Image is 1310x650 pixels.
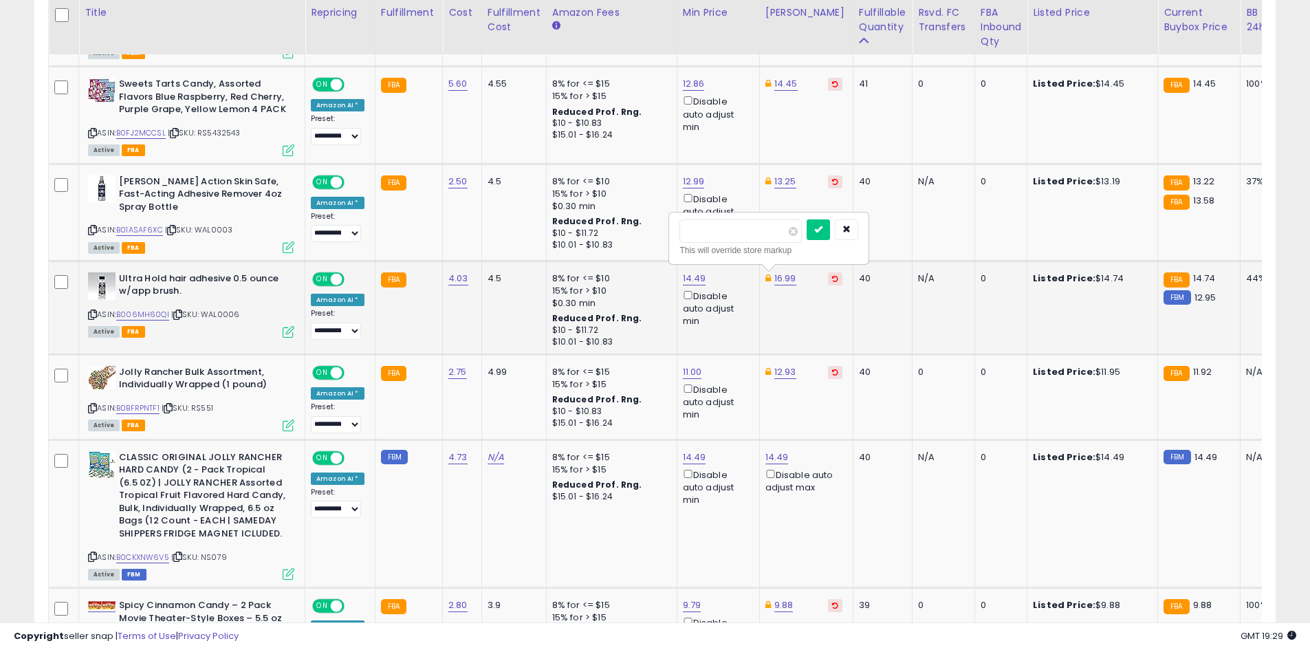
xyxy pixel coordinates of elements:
small: Amazon Fees. [552,20,560,32]
small: FBA [1164,175,1189,191]
div: 40 [859,175,902,188]
a: B0FJ2MCCSL [116,127,166,139]
div: 0 [981,451,1017,464]
a: 2.75 [448,365,467,379]
span: ON [314,367,331,378]
span: 13.22 [1193,175,1215,188]
span: ON [314,176,331,188]
div: $10 - $10.83 [552,406,666,418]
div: 4.55 [488,78,536,90]
div: 0 [981,366,1017,378]
div: Preset: [311,402,364,433]
div: 3.9 [488,599,536,611]
div: $14.45 [1033,78,1147,90]
div: 4.5 [488,272,536,285]
div: 8% for <= $15 [552,78,666,90]
div: Disable auto adjust max [765,467,842,494]
div: Min Price [683,6,754,20]
div: ASIN: [88,366,294,430]
div: 40 [859,451,902,464]
div: Fulfillment Cost [488,6,541,34]
small: FBA [1164,599,1189,614]
b: Ultra Hold hair adhesive 0.5 ounce w/app brush. [119,272,286,301]
div: 0 [918,366,964,378]
b: Listed Price: [1033,175,1095,188]
div: 40 [859,272,902,285]
div: Disable auto adjust min [683,382,749,422]
div: Preset: [311,212,364,243]
div: Amazon AI * [311,99,364,111]
div: 15% for > $15 [552,90,666,102]
span: 14.74 [1193,272,1216,285]
div: This will override store markup [679,243,858,257]
b: Listed Price: [1033,365,1095,378]
div: seller snap | | [14,630,239,643]
div: Rsvd. FC Transfers [918,6,969,34]
b: Reduced Prof. Rng. [552,393,642,405]
div: Listed Price [1033,6,1152,20]
a: 13.25 [774,175,796,188]
div: 15% for > $10 [552,285,666,297]
b: Listed Price: [1033,272,1095,285]
img: 51xASqDbLlL._SL40_.jpg [88,451,116,478]
small: FBA [381,599,406,614]
div: ASIN: [88,78,294,154]
a: 5.60 [448,77,468,91]
span: | SKU: RS551 [162,402,213,413]
div: 8% for <= $10 [552,175,666,188]
span: FBM [122,569,146,581]
a: 14.45 [774,77,798,91]
div: 4.5 [488,175,536,188]
div: $10 - $11.72 [552,325,666,336]
a: B01ASAF6XC [116,224,163,236]
div: Disable auto adjust min [683,191,749,231]
div: $10.01 - $10.83 [552,336,666,348]
div: N/A [918,451,964,464]
a: 16.99 [774,272,796,285]
small: FBA [381,175,406,191]
span: All listings currently available for purchase on Amazon [88,326,120,338]
span: All listings currently available for purchase on Amazon [88,242,120,254]
div: 0 [981,175,1017,188]
div: BB Share 24h. [1246,6,1296,34]
div: 0 [918,78,964,90]
b: Reduced Prof. Rng. [552,215,642,227]
small: FBM [1164,290,1190,305]
span: 9.88 [1193,598,1212,611]
div: $15.01 - $16.24 [552,418,666,429]
div: ASIN: [88,175,294,252]
b: Listed Price: [1033,598,1095,611]
div: 8% for <= $15 [552,366,666,378]
div: 0 [981,78,1017,90]
span: OFF [342,367,364,378]
div: $15.01 - $16.24 [552,491,666,503]
div: $10 - $11.72 [552,228,666,239]
b: Listed Price: [1033,451,1095,464]
a: 12.93 [774,365,796,379]
div: Preset: [311,309,364,340]
div: Fulfillment [381,6,437,20]
span: FBA [122,242,145,254]
div: 0 [981,272,1017,285]
span: 13.58 [1193,194,1215,207]
div: $14.49 [1033,451,1147,464]
div: Amazon AI * [311,294,364,306]
b: Jolly Rancher Bulk Assortment, Individually Wrapped (1 pound) [119,366,286,395]
div: 37% [1246,175,1291,188]
a: 12.86 [683,77,705,91]
div: $11.95 [1033,366,1147,378]
img: 41xqk4Qj7NL._SL40_.jpg [88,272,116,300]
div: ASIN: [88,451,294,579]
a: 9.79 [683,598,701,612]
div: 15% for > $15 [552,464,666,476]
div: Disable auto adjust min [683,467,749,507]
div: 39 [859,599,902,611]
span: All listings currently available for purchase on Amazon [88,420,120,431]
div: FBA inbound Qty [981,6,1022,49]
div: Cost [448,6,476,20]
b: Reduced Prof. Rng. [552,312,642,324]
a: B006MH60QI [116,309,169,321]
a: 12.99 [683,175,705,188]
span: OFF [342,176,364,188]
span: | SKU: WAL0003 [165,224,232,235]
